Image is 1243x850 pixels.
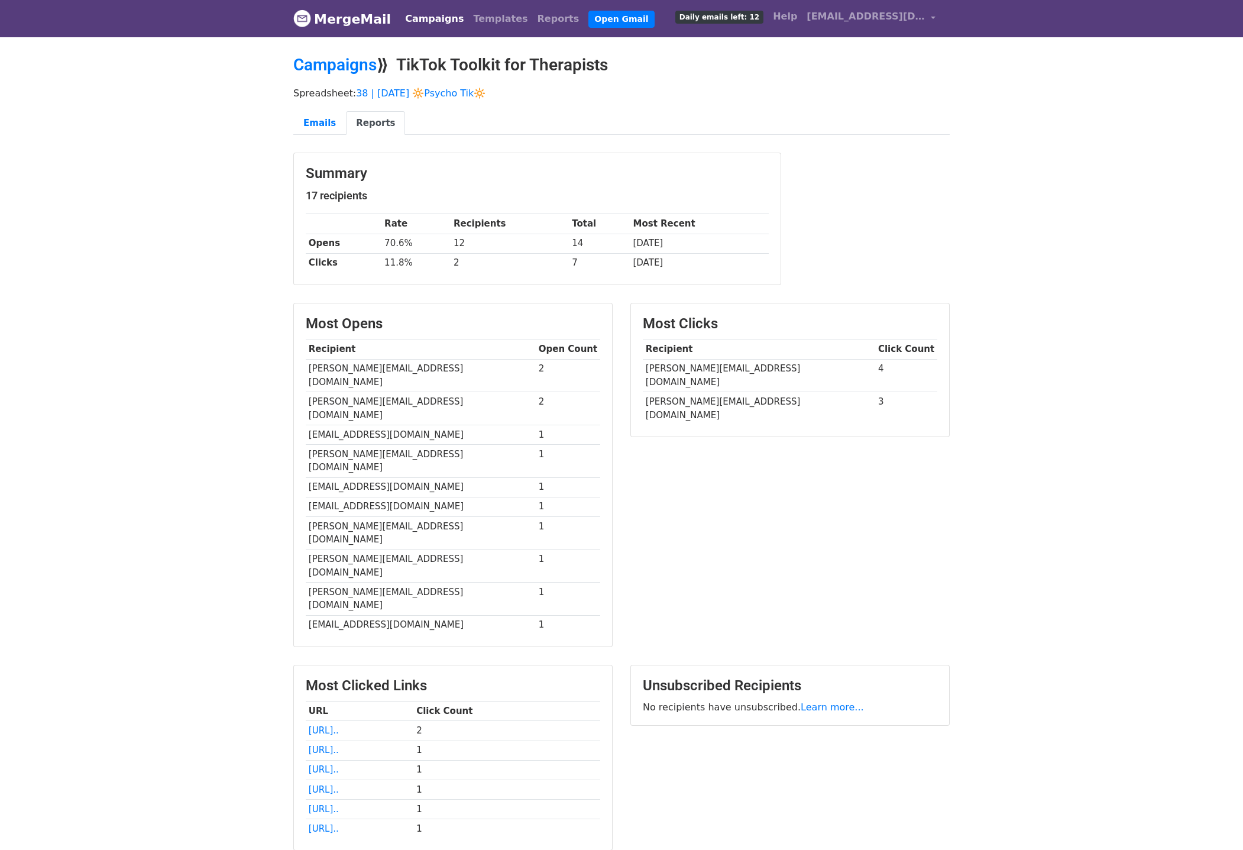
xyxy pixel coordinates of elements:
[381,234,451,253] td: 70.6%
[451,214,569,234] th: Recipients
[413,780,600,799] td: 1
[413,741,600,760] td: 1
[536,550,600,583] td: 1
[569,253,630,273] td: 7
[768,5,802,28] a: Help
[630,234,769,253] td: [DATE]
[356,88,485,99] a: 38 | [DATE] 🔆Psycho Tik🔆
[875,392,937,425] td: 3
[536,340,600,359] th: Open Count
[306,444,536,477] td: [PERSON_NAME][EMAIL_ADDRESS][DOMAIN_NAME]
[536,359,600,392] td: 2
[306,702,413,721] th: URL
[413,760,600,780] td: 1
[309,745,339,755] a: [URL]..
[536,392,600,425] td: 2
[400,7,468,31] a: Campaigns
[801,702,864,713] a: Learn more...
[675,11,763,24] span: Daily emails left: 12
[802,5,940,33] a: [EMAIL_ADDRESS][DOMAIN_NAME]
[306,253,381,273] th: Clicks
[306,189,769,202] h5: 17 recipients
[643,701,937,713] p: No recipients have unsubscribed.
[875,340,937,359] th: Click Count
[630,253,769,273] td: [DATE]
[293,9,311,27] img: MergeMail logo
[293,55,950,75] h2: ⟫ TikTok Toolkit for Therapists
[306,359,536,392] td: [PERSON_NAME][EMAIL_ADDRESS][DOMAIN_NAME]
[536,497,600,516] td: 1
[306,340,536,359] th: Recipient
[413,702,600,721] th: Click Count
[309,823,339,834] a: [URL]..
[306,677,600,694] h3: Most Clicked Links
[293,7,391,31] a: MergeMail
[630,214,769,234] th: Most Recent
[413,721,600,741] td: 2
[309,784,339,795] a: [URL]..
[671,5,768,28] a: Daily emails left: 12
[306,550,536,583] td: [PERSON_NAME][EMAIL_ADDRESS][DOMAIN_NAME]
[536,444,600,477] td: 1
[569,214,630,234] th: Total
[309,725,339,736] a: [URL]..
[536,582,600,615] td: 1
[346,111,405,135] a: Reports
[451,234,569,253] td: 12
[569,234,630,253] td: 14
[643,359,875,392] td: [PERSON_NAME][EMAIL_ADDRESS][DOMAIN_NAME]
[293,55,377,75] a: Campaigns
[536,615,600,635] td: 1
[309,804,339,815] a: [URL]..
[381,253,451,273] td: 11.8%
[306,315,600,332] h3: Most Opens
[306,234,381,253] th: Opens
[451,253,569,273] td: 2
[536,477,600,497] td: 1
[306,497,536,516] td: [EMAIL_ADDRESS][DOMAIN_NAME]
[381,214,451,234] th: Rate
[468,7,532,31] a: Templates
[1184,793,1243,850] iframe: Chat Widget
[536,425,600,444] td: 1
[306,516,536,550] td: [PERSON_NAME][EMAIL_ADDRESS][DOMAIN_NAME]
[306,477,536,497] td: [EMAIL_ADDRESS][DOMAIN_NAME]
[306,392,536,425] td: [PERSON_NAME][EMAIL_ADDRESS][DOMAIN_NAME]
[306,165,769,182] h3: Summary
[306,582,536,615] td: [PERSON_NAME][EMAIL_ADDRESS][DOMAIN_NAME]
[643,677,937,694] h3: Unsubscribed Recipients
[306,615,536,635] td: [EMAIL_ADDRESS][DOMAIN_NAME]
[413,819,600,838] td: 1
[643,340,875,359] th: Recipient
[293,87,950,99] p: Spreadsheet:
[306,425,536,444] td: [EMAIL_ADDRESS][DOMAIN_NAME]
[875,359,937,392] td: 4
[588,11,654,28] a: Open Gmail
[309,764,339,775] a: [URL]..
[533,7,584,31] a: Reports
[293,111,346,135] a: Emails
[536,516,600,550] td: 1
[413,799,600,819] td: 1
[643,392,875,425] td: [PERSON_NAME][EMAIL_ADDRESS][DOMAIN_NAME]
[807,9,925,24] span: [EMAIL_ADDRESS][DOMAIN_NAME]
[643,315,937,332] h3: Most Clicks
